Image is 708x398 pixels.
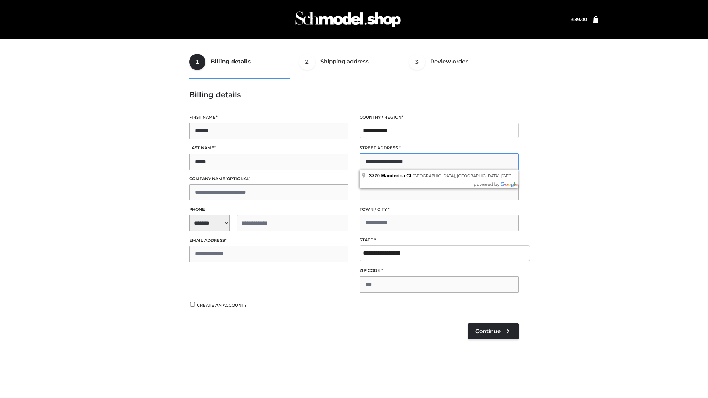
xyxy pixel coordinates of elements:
bdi: 89.00 [571,17,587,22]
label: First name [189,114,348,121]
label: Last name [189,144,348,151]
label: Street address [360,144,519,151]
label: Town / City [360,206,519,213]
span: Manderina Ct [381,173,412,178]
span: £ [571,17,574,22]
span: 3720 [369,173,380,178]
span: [GEOGRAPHIC_DATA], [GEOGRAPHIC_DATA], [GEOGRAPHIC_DATA] [413,174,544,178]
label: Phone [189,206,348,213]
span: Continue [475,328,501,335]
label: ZIP Code [360,267,519,274]
label: State [360,237,519,244]
img: Schmodel Admin 964 [293,5,403,34]
label: Company name [189,175,348,182]
a: Continue [468,323,519,339]
label: Country / Region [360,114,519,121]
a: £89.00 [571,17,587,22]
label: Email address [189,237,348,244]
span: (optional) [225,176,251,181]
h3: Billing details [189,90,519,99]
span: Create an account? [197,303,247,308]
input: Create an account? [189,302,196,307]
